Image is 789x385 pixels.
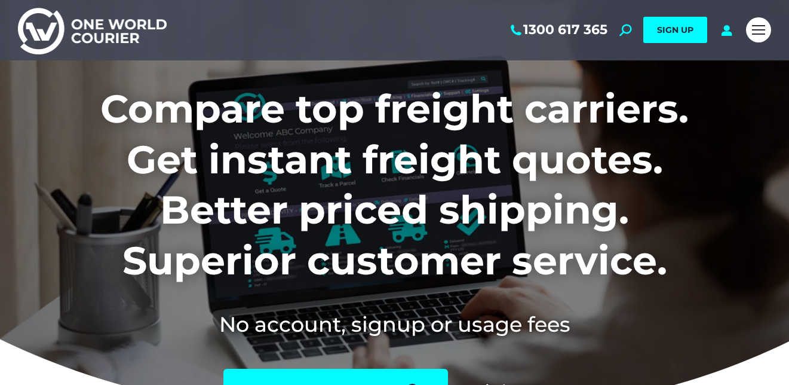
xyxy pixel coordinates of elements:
[18,6,167,54] img: One World Courier
[508,22,607,38] a: 1300 617 365
[22,310,767,339] h2: No account, signup or usage fees
[643,17,707,43] a: SIGN UP
[746,17,771,42] a: Mobile menu icon
[657,25,693,35] span: SIGN UP
[22,84,767,286] h1: Compare top freight carriers. Get instant freight quotes. Better priced shipping. Superior custom...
